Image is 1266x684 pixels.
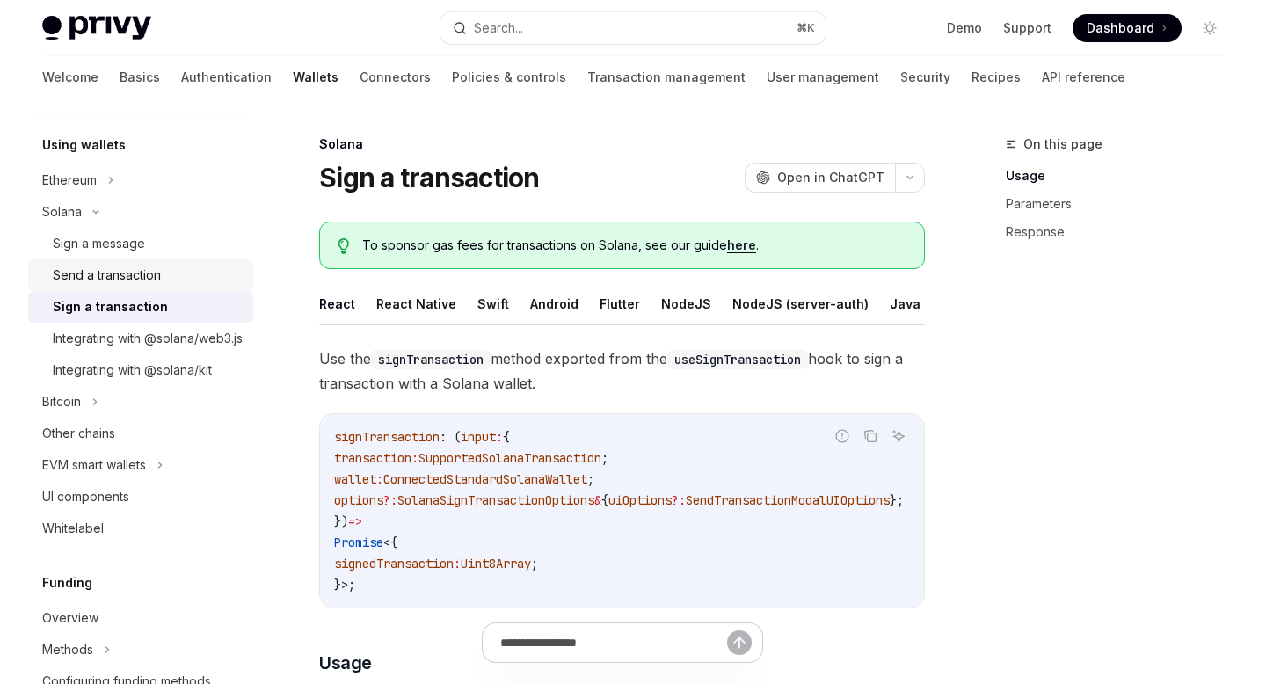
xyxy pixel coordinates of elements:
div: Sign a transaction [53,296,168,317]
a: Whitelabel [28,513,253,544]
span: }; [890,492,904,508]
button: React [319,283,355,324]
button: React Native [376,283,456,324]
span: ; [531,556,538,571]
div: Search... [474,18,523,39]
button: Flutter [600,283,640,324]
h5: Using wallets [42,135,126,156]
button: Toggle dark mode [1196,14,1224,42]
code: useSignTransaction [667,350,808,369]
span: : [376,471,383,487]
a: Welcome [42,56,98,98]
span: => [348,513,362,529]
a: Wallets [293,56,338,98]
a: Support [1003,19,1051,37]
span: ⌘ K [797,21,815,35]
a: User management [767,56,879,98]
img: light logo [42,16,151,40]
span: : [411,450,418,466]
span: { [503,429,510,445]
div: Ethereum [42,170,97,191]
div: Sign a message [53,233,145,254]
span: ; [601,450,608,466]
div: EVM smart wallets [42,455,146,476]
a: Recipes [971,56,1021,98]
span: Open in ChatGPT [777,169,884,186]
a: here [727,237,756,253]
span: SupportedSolanaTransaction [418,450,601,466]
div: Bitcoin [42,391,81,412]
span: ConnectedStandardSolanaWallet [383,471,587,487]
a: Sign a transaction [28,291,253,323]
button: NodeJS (server-auth) [732,283,869,324]
svg: Tip [338,238,350,254]
div: Solana [319,135,925,153]
span: transaction [334,450,411,466]
a: Dashboard [1073,14,1182,42]
span: On this page [1023,134,1102,155]
span: To sponsor gas fees for transactions on Solana, see our guide . [362,236,906,254]
a: Parameters [1006,190,1238,218]
code: signTransaction [371,350,491,369]
a: Integrating with @solana/web3.js [28,323,253,354]
button: Android [530,283,578,324]
a: Connectors [360,56,431,98]
h1: Sign a transaction [319,162,540,193]
span: uiOptions [608,492,672,508]
span: options [334,492,383,508]
button: Ask AI [887,425,910,448]
div: UI components [42,486,129,507]
span: }>; [334,577,355,593]
button: Open in ChatGPT [745,163,895,193]
a: Authentication [181,56,272,98]
span: : [454,556,461,571]
div: Other chains [42,423,115,444]
div: Overview [42,608,98,629]
span: SolanaSignTransactionOptions [397,492,594,508]
a: UI components [28,481,253,513]
span: }) [334,513,348,529]
span: Use the method exported from the hook to sign a transaction with a Solana wallet. [319,346,925,396]
span: signTransaction [334,429,440,445]
h5: Funding [42,572,92,593]
div: Solana [42,201,82,222]
span: ?: [383,492,397,508]
div: Integrating with @solana/kit [53,360,212,381]
button: Send message [727,630,752,655]
span: : [496,429,503,445]
span: : ( [440,429,461,445]
a: Usage [1006,162,1238,190]
button: Copy the contents from the code block [859,425,882,448]
a: Response [1006,218,1238,246]
span: wallet [334,471,376,487]
button: Java [890,283,920,324]
button: Search...⌘K [440,12,825,44]
a: Security [900,56,950,98]
a: API reference [1042,56,1125,98]
span: input [461,429,496,445]
div: Integrating with @solana/web3.js [53,328,243,349]
span: & [594,492,601,508]
span: ?: [672,492,686,508]
a: Transaction management [587,56,746,98]
a: Other chains [28,418,253,449]
span: Uint8Array [461,556,531,571]
span: ; [587,471,594,487]
a: Send a transaction [28,259,253,291]
span: <{ [383,535,397,550]
a: Basics [120,56,160,98]
a: Demo [947,19,982,37]
span: signedTransaction [334,556,454,571]
a: Sign a message [28,228,253,259]
button: NodeJS [661,283,711,324]
button: Report incorrect code [831,425,854,448]
span: { [601,492,608,508]
a: Overview [28,602,253,634]
span: Dashboard [1087,19,1154,37]
a: Integrating with @solana/kit [28,354,253,386]
div: Methods [42,639,93,660]
div: Whitelabel [42,518,104,539]
span: SendTransactionModalUIOptions [686,492,890,508]
span: Promise [334,535,383,550]
div: Send a transaction [53,265,161,286]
